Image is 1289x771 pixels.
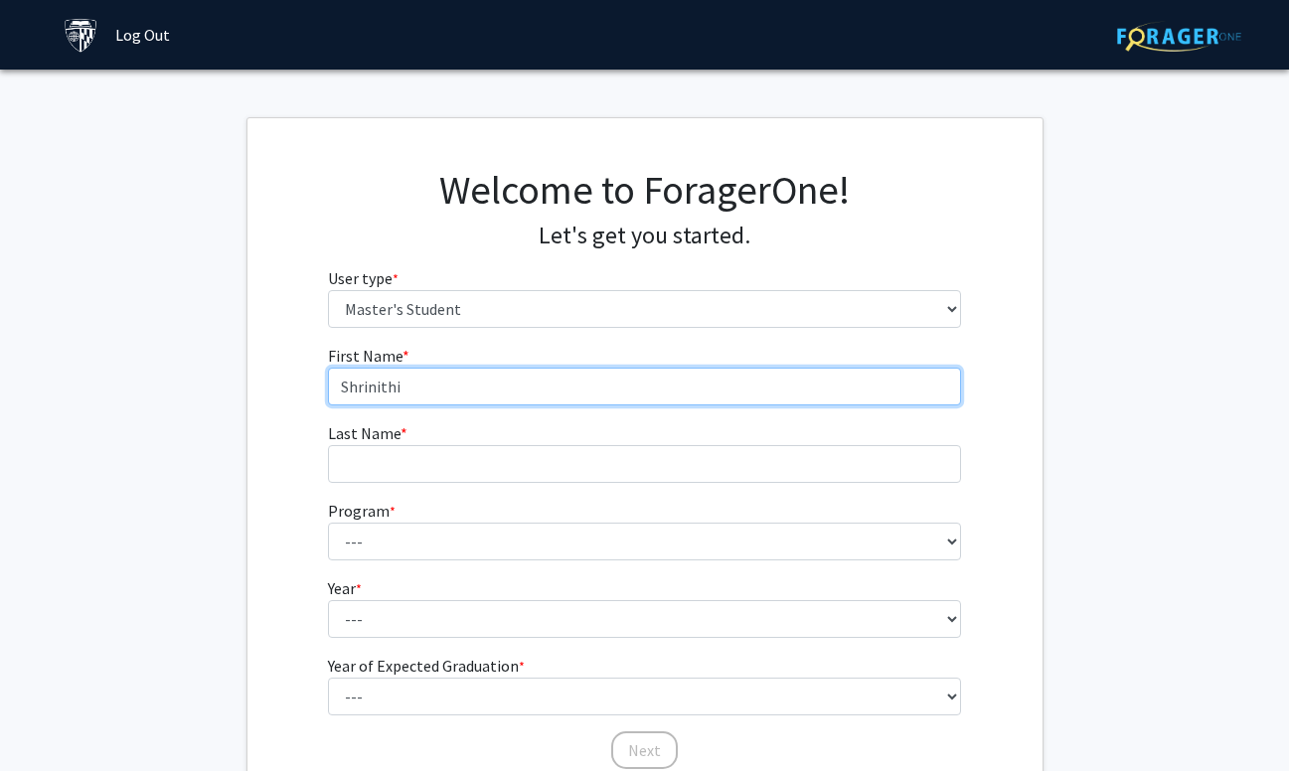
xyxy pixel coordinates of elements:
iframe: Chat [15,682,84,756]
img: ForagerOne Logo [1117,21,1241,52]
span: Last Name [328,423,401,443]
img: Johns Hopkins University Logo [64,18,98,53]
label: Program [328,499,396,523]
h1: Welcome to ForagerOne! [328,166,961,214]
span: First Name [328,346,403,366]
label: Year of Expected Graduation [328,654,525,678]
label: Year [328,576,362,600]
button: Next [611,731,678,769]
label: User type [328,266,399,290]
h4: Let's get you started. [328,222,961,250]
